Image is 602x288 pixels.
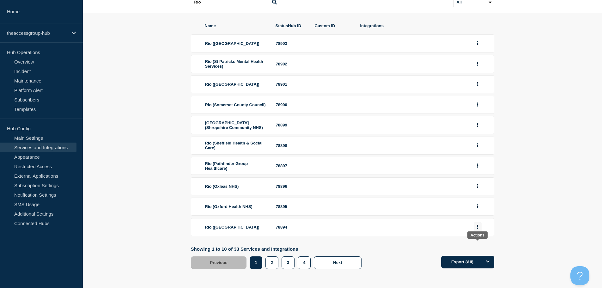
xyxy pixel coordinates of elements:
span: Rio (Pathfinder Group Healthcare) [205,161,248,171]
span: Rio (Oxleas NHS) [205,184,239,189]
span: Name [205,23,268,28]
button: 3 [282,256,295,269]
button: group actions [474,181,482,191]
span: Rio ([GEOGRAPHIC_DATA]) [205,225,259,230]
iframe: Help Scout Beacon - Open [570,266,589,285]
span: Rio (Oxford Health NHS) [205,204,252,209]
span: StatusHub ID [276,23,307,28]
button: group actions [474,222,482,232]
button: group actions [474,100,482,110]
button: group actions [474,120,482,130]
span: Rio (Sheffield Health & Social Care) [205,141,263,150]
p: theaccessgroup-hub [7,30,68,36]
button: group actions [474,39,482,48]
span: Rio ([GEOGRAPHIC_DATA]) [205,41,259,46]
button: 4 [298,256,311,269]
div: 78900 [276,102,307,107]
button: Export (All) [441,256,494,268]
div: 78897 [276,163,307,168]
span: Previous [210,260,228,265]
span: Rio ([GEOGRAPHIC_DATA]) [205,82,259,87]
button: Previous [191,256,247,269]
span: Rio (Somerset County Council) [205,102,266,107]
button: Next [314,256,361,269]
button: Options [482,256,494,268]
div: 78898 [276,143,307,148]
button: group actions [474,202,482,211]
p: Showing 1 to 10 of 33 Services and Integrations [191,246,365,252]
span: Custom ID [315,23,353,28]
div: 78899 [276,123,307,127]
button: group actions [474,59,482,69]
div: 78896 [276,184,307,189]
span: [GEOGRAPHIC_DATA] (Shropshire Community NHS) [205,120,263,130]
button: group actions [474,141,482,150]
button: group actions [474,161,482,171]
div: 78901 [276,82,307,87]
span: Next [333,260,342,265]
button: 2 [265,256,278,269]
div: Actions [471,233,484,237]
span: Integrations [360,23,466,28]
span: Rio (St Patricks Mental Health Services) [205,59,263,69]
div: 78903 [276,41,307,46]
button: group actions [474,79,482,89]
button: 1 [250,256,262,269]
div: 78894 [276,225,307,230]
div: 78902 [276,62,307,66]
div: 78895 [276,204,307,209]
